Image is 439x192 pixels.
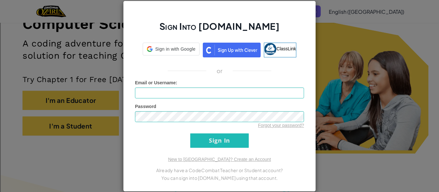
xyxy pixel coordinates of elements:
[3,20,436,26] div: Delete
[135,166,304,174] p: Already have a CodeCombat Teacher or Student account?
[135,174,304,182] p: You can sign into [DOMAIN_NAME] using that account.
[217,67,223,75] p: or
[135,79,177,86] label: :
[203,43,261,57] img: clever_sso_button@2x.png
[3,37,436,43] div: Rename
[258,123,304,128] a: Forgot your password?
[3,43,436,49] div: Move To ...
[155,46,195,52] span: Sign in with Google
[168,157,271,162] a: New to [GEOGRAPHIC_DATA]? Create an Account
[143,43,200,57] a: Sign in with Google
[264,43,276,55] img: classlink-logo-small.png
[3,31,436,37] div: Sign out
[135,104,156,109] span: Password
[3,26,436,31] div: Options
[276,46,296,51] span: ClassLink
[3,8,436,14] div: Sort New > Old
[3,14,436,20] div: Move To ...
[3,3,436,8] div: Sort A > Z
[135,20,304,39] h2: Sign Into [DOMAIN_NAME]
[143,43,200,55] div: Sign in with Google
[135,80,176,85] span: Email or Username
[190,133,249,148] input: Sign In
